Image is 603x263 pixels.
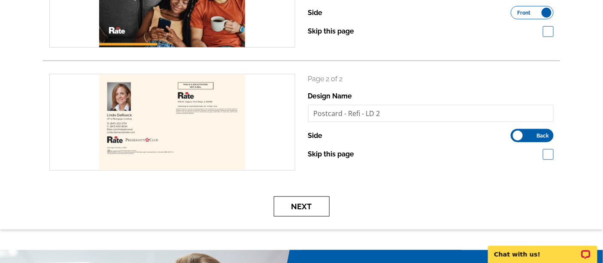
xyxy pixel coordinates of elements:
label: Skip this page [308,26,355,37]
span: Back [536,134,549,138]
label: Side [308,131,323,141]
label: Design Name [308,91,352,101]
p: Page 2 of 2 [308,74,554,84]
iframe: LiveChat chat widget [482,236,603,263]
label: Side [308,8,323,18]
button: Next [274,196,330,217]
span: Front [518,11,531,15]
i: search [164,114,181,131]
input: File Name [308,105,554,122]
label: Skip this page [308,149,355,159]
